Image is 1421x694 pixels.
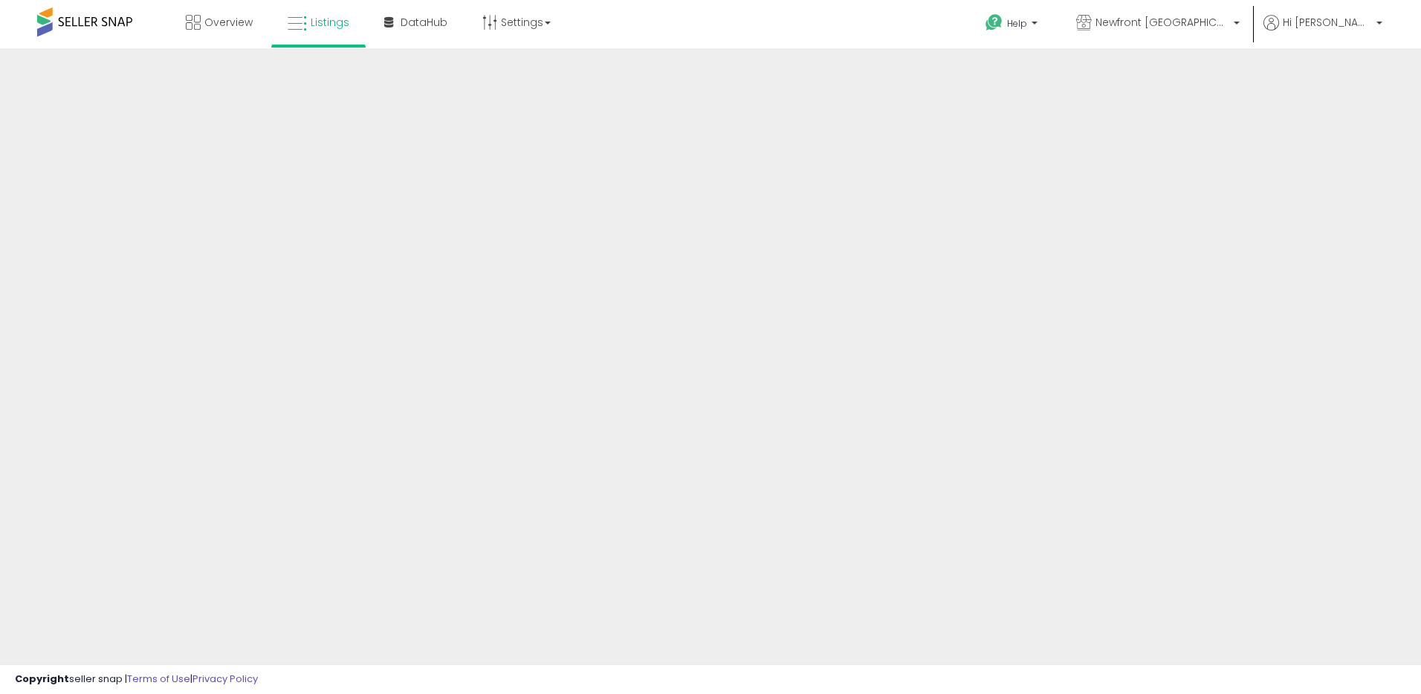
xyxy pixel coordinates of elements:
[204,15,253,30] span: Overview
[1095,15,1229,30] span: Newfront [GEOGRAPHIC_DATA]
[1007,17,1027,30] span: Help
[974,2,1052,48] a: Help
[401,15,447,30] span: DataHub
[985,13,1003,32] i: Get Help
[1283,15,1372,30] span: Hi [PERSON_NAME]
[1263,15,1382,48] a: Hi [PERSON_NAME]
[311,15,349,30] span: Listings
